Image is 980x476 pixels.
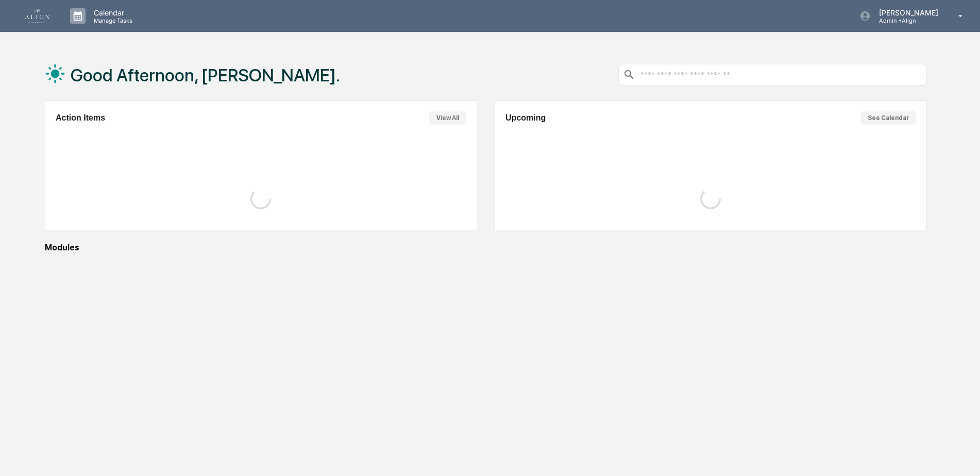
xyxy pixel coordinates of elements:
div: Modules [45,243,927,252]
h2: Action Items [56,113,105,123]
button: See Calendar [860,111,916,125]
p: [PERSON_NAME] [871,8,943,17]
h1: Good Afternoon, [PERSON_NAME]. [71,65,340,86]
button: View All [429,111,466,125]
p: Manage Tasks [86,17,138,24]
h2: Upcoming [505,113,546,123]
img: logo [25,9,49,23]
p: Calendar [86,8,138,17]
p: Admin • Align [871,17,943,24]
